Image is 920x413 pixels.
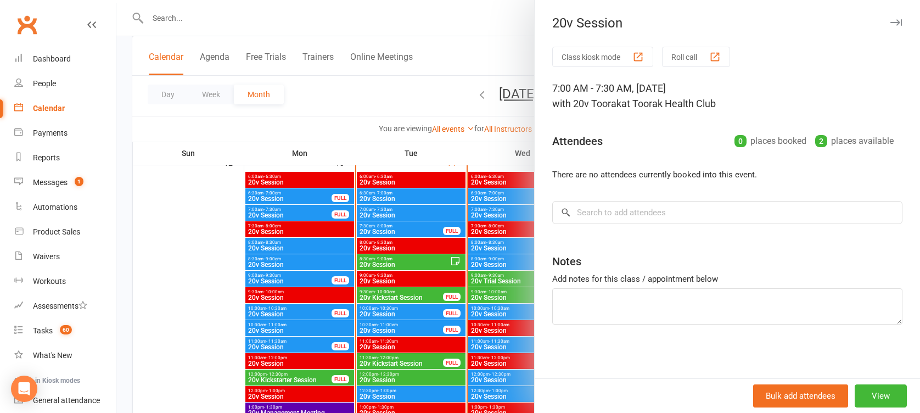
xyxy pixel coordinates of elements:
a: Dashboard [14,47,116,71]
div: General attendance [33,396,100,405]
div: Open Intercom Messenger [11,376,37,402]
div: Payments [33,129,68,137]
div: Attendees [552,133,603,149]
div: Product Sales [33,227,80,236]
a: People [14,71,116,96]
a: Workouts [14,269,116,294]
span: with 20v Toorak [552,98,621,109]
div: Reports [33,153,60,162]
button: Bulk add attendees [753,384,848,408]
input: Search to add attendees [552,201,902,224]
div: Calendar [33,104,65,113]
span: 60 [60,325,72,334]
button: Roll call [662,47,730,67]
div: 20v Session [535,15,920,31]
a: Waivers [14,244,116,269]
div: Assessments [33,302,87,310]
a: Automations [14,195,116,220]
div: Dashboard [33,54,71,63]
div: Add notes for this class / appointment below [552,272,902,286]
li: There are no attendees currently booked into this event. [552,168,902,181]
button: View [855,384,907,408]
a: Messages 1 [14,170,116,195]
a: General attendance kiosk mode [14,388,116,413]
div: 7:00 AM - 7:30 AM, [DATE] [552,81,902,111]
div: Notes [552,254,581,269]
div: Automations [33,203,77,211]
button: Class kiosk mode [552,47,653,67]
div: Tasks [33,326,53,335]
a: Assessments [14,294,116,319]
div: 0 [734,135,747,147]
span: at Toorak Health Club [621,98,716,109]
a: Tasks 60 [14,319,116,343]
div: places available [815,133,894,149]
div: Messages [33,178,68,187]
div: People [33,79,56,88]
a: Product Sales [14,220,116,244]
a: What's New [14,343,116,368]
div: Workouts [33,277,66,286]
div: What's New [33,351,72,360]
div: 2 [815,135,827,147]
a: Payments [14,121,116,146]
span: 1 [75,177,83,186]
div: places booked [734,133,806,149]
a: Clubworx [13,11,41,38]
a: Reports [14,146,116,170]
a: Calendar [14,96,116,121]
div: Waivers [33,252,60,261]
